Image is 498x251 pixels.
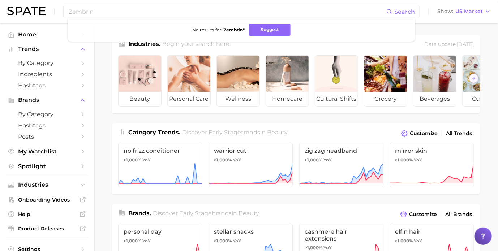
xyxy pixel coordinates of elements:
span: Ingredients [18,71,76,78]
span: beauty [119,92,161,106]
a: by Category [6,109,88,120]
span: Home [18,31,76,38]
span: YoY [142,238,151,244]
span: personal care [168,92,210,106]
span: Customize [409,211,437,217]
span: cultural shifts [315,92,358,106]
span: YoY [323,245,332,251]
span: >1,000% [214,157,232,163]
span: Brands . [128,210,151,217]
a: Spotlight [6,161,88,172]
span: All Trends [446,130,472,137]
span: Discover Early Stage brands in . [153,210,260,217]
a: Hashtags [6,120,88,131]
input: Search here for a brand, industry, or ingredient [68,5,386,18]
span: >1,000% [124,157,141,163]
span: YoY [233,238,241,244]
h1: Industries. [128,40,160,49]
span: Hashtags [18,122,76,129]
button: ShowUS Market [435,7,493,16]
a: Ingredients [6,69,88,80]
a: by Category [6,57,88,69]
a: wellness [216,55,260,107]
h2: Begin your search here. [163,40,231,49]
span: >1,000% [395,238,413,243]
span: >1,000% [395,157,413,163]
span: cashmere hair extensions [305,228,378,242]
button: Suggest [249,24,291,36]
strong: " Zembrin " [222,27,245,33]
button: Customize [399,209,439,219]
span: elfin hair [395,228,469,235]
span: Category Trends . [128,129,180,136]
span: YoY [323,157,332,163]
a: Home [6,29,88,40]
span: warrior cut [214,147,288,154]
span: by Category [18,111,76,118]
span: Brands [18,97,76,103]
a: personal care [167,55,211,107]
span: YoY [414,157,422,163]
span: My Watchlist [18,148,76,155]
a: no frizz conditioner>1,000% YoY [118,143,202,187]
a: cultural shifts [315,55,358,107]
span: mirror skin [395,147,469,154]
span: Product Releases [18,225,76,232]
a: grocery [364,55,407,107]
span: Trends [18,46,76,52]
span: no frizz conditioner [124,147,197,154]
span: beauty [239,210,259,217]
a: Posts [6,131,88,142]
span: stellar snacks [214,228,288,235]
a: Onboarding Videos [6,194,88,205]
button: Trends [6,44,88,55]
a: zig zag headband>1,000% YoY [299,143,383,187]
span: personal day [124,228,197,235]
span: Show [437,9,453,13]
span: Onboarding Videos [18,196,76,203]
button: Industries [6,179,88,190]
a: All Trends [444,129,474,138]
a: mirror skin>1,000% YoY [390,143,474,187]
a: Help [6,209,88,220]
span: zig zag headband [305,147,378,154]
span: Customize [410,130,438,137]
span: Posts [18,133,76,140]
span: YoY [233,157,241,163]
span: YoY [414,238,422,244]
span: beauty [267,129,288,136]
button: Brands [6,95,88,105]
span: Industries [18,182,76,188]
span: All Brands [445,211,472,217]
a: My Watchlist [6,146,88,157]
span: >1,000% [305,245,322,250]
span: >1,000% [214,238,232,243]
a: Hashtags [6,80,88,91]
a: warrior cut>1,000% YoY [209,143,293,187]
span: grocery [364,92,407,106]
span: Search [394,8,415,15]
span: homecare [266,92,309,106]
span: >1,000% [305,157,322,163]
span: Spotlight [18,163,76,170]
span: Help [18,211,76,217]
span: beverages [413,92,456,106]
span: No results for [192,27,245,33]
button: Customize [399,128,439,138]
div: Data update: [DATE] [424,40,474,49]
span: Discover Early Stage trends in . [183,129,289,136]
span: by Category [18,60,76,66]
a: Product Releases [6,223,88,234]
a: beverages [413,55,456,107]
a: homecare [266,55,309,107]
button: Scroll Right [469,74,478,83]
a: All Brands [443,209,474,219]
span: Hashtags [18,82,76,89]
a: beauty [118,55,162,107]
img: SPATE [7,7,46,15]
span: US Market [455,9,483,13]
span: wellness [217,92,259,106]
span: >1,000% [124,238,141,243]
span: YoY [142,157,151,163]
